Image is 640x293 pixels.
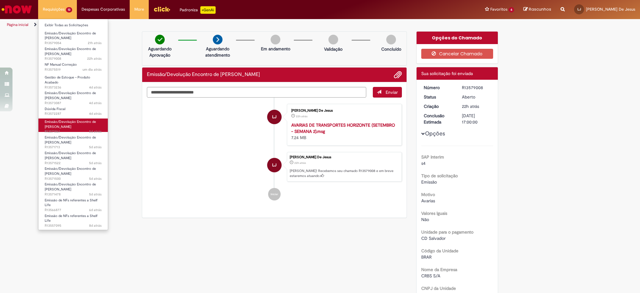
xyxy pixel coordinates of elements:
span: More [134,6,144,13]
button: Adicionar anexos [394,71,402,79]
time: 27/09/2025 13:40:13 [89,101,102,105]
time: 29/09/2025 19:40:00 [296,114,307,118]
a: Aberto R13571478 : Emissão/Devolução Encontro de Contas Fornecedor [38,181,108,194]
span: BRAR [421,254,432,260]
a: Aberto R13566877 : Emissão de NFs referentes a Shelf Life [38,197,108,210]
a: Aberto R13571713 : Emissão/Devolução Encontro de Contas Fornecedor [38,134,108,148]
span: Sua solicitação foi enviada [421,71,473,76]
h2: Emissão/Devolução Encontro de Contas Fornecedor Histórico de tíquete [147,72,260,78]
span: R13572287 [45,111,102,116]
span: Dúvida Fiscal [45,107,65,111]
a: Aberto R13573087 : Emissão/Devolução Encontro de Contas Fornecedor [38,90,108,103]
span: 5d atrás [89,161,102,165]
div: Lucas Dos Santos De Jesus [267,158,282,172]
img: img-circle-grey.png [328,35,338,44]
span: 6 [509,7,514,13]
span: Emissão/Devolução Encontro de [PERSON_NAME] [45,31,96,41]
b: CNPJ da Unidade [421,285,456,291]
time: 25/09/2025 14:22:18 [89,208,102,212]
span: Gestão de Estoque – Produto Acabado [45,75,90,85]
b: SAP Interim [421,154,444,160]
span: Emissão/Devolução Encontro de [PERSON_NAME] [45,135,96,145]
time: 27/09/2025 17:05:00 [89,85,102,90]
span: Emissão de NFs referentes a Shelf Life [45,198,97,208]
span: Rascunhos [529,6,551,12]
span: Emissão de NFs referentes a Shelf Life [45,214,97,223]
p: +GenAi [200,6,216,14]
span: Avarias [421,198,435,204]
p: Em andamento [261,46,290,52]
span: R13573087 [45,101,102,106]
div: 29/09/2025 19:40:03 [462,103,491,109]
span: R13571713 [45,145,102,150]
a: Aberto R13571500 : Emissão/Devolução Encontro de Contas Fornecedor [38,165,108,179]
b: Valores Iguais [421,210,447,216]
a: Página inicial [7,22,28,27]
a: Aberto R13557095 : Emissão de NFs referentes a Shelf Life [38,213,108,226]
div: [PERSON_NAME] De Jesus [291,109,395,113]
a: Aberto R13575519 : NF Manual Correção [38,61,108,73]
span: LJ [272,109,277,124]
span: Despesas Corporativas [82,6,125,13]
textarea: Digite sua mensagem aqui... [147,87,366,98]
p: [PERSON_NAME]! Recebemos seu chamado R13579008 e em breve estaremos atuando. [290,169,398,178]
span: R13575519 [45,67,102,72]
span: 22h atrás [462,104,479,109]
span: 5d atrás [89,129,102,134]
span: LJ [577,7,581,11]
span: um dia atrás [82,67,102,72]
span: 6d atrás [89,208,102,212]
span: CD Salvador [421,235,446,241]
time: 29/09/2025 09:59:29 [82,67,102,72]
a: Aberto R13573236 : Gestão de Estoque – Produto Acabado [38,74,108,88]
span: LJ [272,158,277,173]
div: [DATE] 17:00:00 [462,113,491,125]
img: arrow-next.png [213,35,222,44]
ul: Requisições [38,19,108,230]
time: 29/09/2025 19:40:03 [294,161,306,165]
span: Emissão/Devolução Encontro de [PERSON_NAME] [45,151,96,160]
span: Favoritos [490,6,507,13]
img: check-circle-green.png [155,35,165,44]
span: 4d atrás [89,101,102,105]
span: Requisições [43,6,65,13]
ul: Trilhas de página [5,19,422,31]
span: s4 [421,160,426,166]
img: img-circle-grey.png [271,35,280,44]
b: Tipo de solicitação [421,173,458,179]
span: CRBS S/A [421,273,440,279]
a: Aberto R13572287 : Dúvida Fiscal [38,106,108,117]
div: Opções do Chamado [417,32,498,44]
div: Lucas Dos Santos De Jesus [267,110,282,124]
ul: Histórico de tíquete [147,98,402,207]
span: 4d atrás [89,85,102,90]
li: Lucas Dos Santos De Jesus [147,152,402,182]
span: Emissão/Devolução Encontro de [PERSON_NAME] [45,119,96,129]
b: Unidade para o pagamento [421,229,473,235]
span: R13566877 [45,208,102,213]
span: 5d atrás [89,176,102,181]
span: Não [421,217,429,222]
span: NF Manual Correção [45,62,77,67]
dt: Conclusão Estimada [419,113,457,125]
b: Nome da Empresa [421,267,457,272]
img: ServiceNow [1,3,33,16]
span: Emissão/Devolução Encontro de [PERSON_NAME] [45,47,96,56]
a: Rascunhos [523,7,551,13]
span: R13571522 [45,161,102,166]
div: 7.24 MB [291,122,395,141]
p: Validação [324,46,342,52]
span: Emissão/Devolução Encontro de [PERSON_NAME] [45,91,96,100]
span: R13571478 [45,192,102,197]
span: 4d atrás [89,111,102,116]
span: 22h atrás [296,114,307,118]
a: AVARIAS DE TRANSPORTES HORIZONTE (SETEMBRO - SEMANA 2).msg [291,122,395,134]
dt: Status [419,94,457,100]
p: Concluído [381,46,401,52]
span: R13579008 [45,56,102,61]
a: Aberto R13579008 : Emissão/Devolução Encontro de Contas Fornecedor [38,46,108,59]
span: 22h atrás [87,56,102,61]
time: 22/09/2025 23:15:14 [89,223,102,228]
time: 26/09/2025 16:11:52 [89,192,102,197]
